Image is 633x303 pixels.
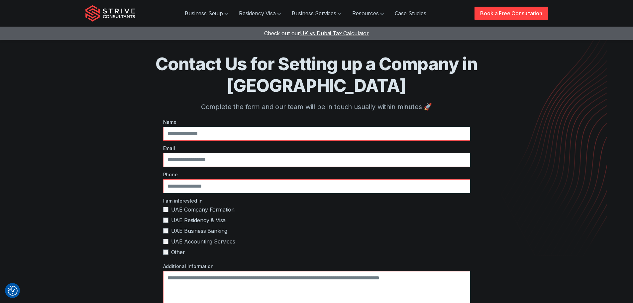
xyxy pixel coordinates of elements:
[163,207,168,212] input: UAE Company Formation
[163,218,168,223] input: UAE Residency & Visa
[163,145,470,152] label: Email
[347,7,389,20] a: Resources
[163,118,470,125] label: Name
[264,30,369,37] a: Check out ourUK vs Dubai Tax Calculator
[163,239,168,244] input: UAE Accounting Services
[112,53,521,96] h1: Contact Us for Setting up a Company in [GEOGRAPHIC_DATA]
[389,7,432,20] a: Case Studies
[163,228,168,233] input: UAE Business Banking
[171,216,226,224] span: UAE Residency & Visa
[171,237,235,245] span: UAE Accounting Services
[234,7,286,20] a: Residency Visa
[286,7,347,20] a: Business Services
[163,171,470,178] label: Phone
[163,249,168,255] input: Other
[300,30,369,37] span: UK vs Dubai Tax Calculator
[112,102,521,112] p: Complete the form and our team will be in touch usually within minutes 🚀
[171,227,228,235] span: UAE Business Banking
[8,286,18,296] button: Consent Preferences
[163,263,470,270] label: Additional Information
[163,197,470,204] label: I am interested in
[171,248,185,256] span: Other
[475,7,548,20] a: Book a Free Consultation
[8,286,18,296] img: Revisit consent button
[179,7,234,20] a: Business Setup
[171,206,235,214] span: UAE Company Formation
[85,5,135,22] img: Strive Consultants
